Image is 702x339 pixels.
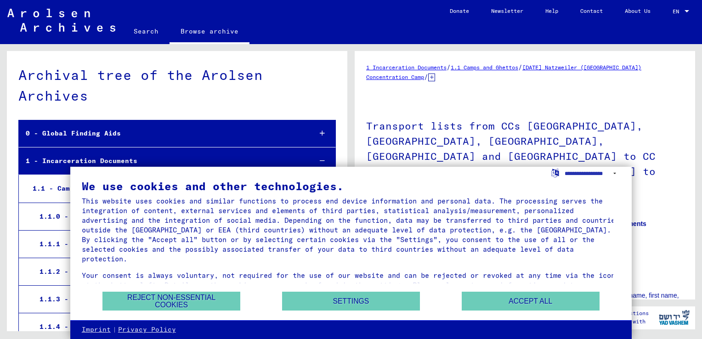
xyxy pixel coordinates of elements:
[82,196,620,264] div: This website uses cookies and similar functions to process end device information and personal da...
[366,105,684,206] h1: Transport lists from CCs [GEOGRAPHIC_DATA], [GEOGRAPHIC_DATA], [GEOGRAPHIC_DATA], [GEOGRAPHIC_DAT...
[82,271,620,299] div: Your consent is always voluntary, not required for the use of our website and can be rejected or ...
[282,292,420,311] button: Settings
[82,325,111,334] a: Imprint
[118,325,176,334] a: Privacy Policy
[18,65,336,106] div: Archival tree of the Arolsen Archives
[424,73,428,81] span: /
[366,64,447,71] a: 1 Incarceration Documents
[578,220,646,227] b: Number of documents
[657,306,691,329] img: yv_logo.png
[33,318,304,336] div: 1.1.4 - Breendonk Transit Camp
[82,181,620,192] div: We use cookies and other technologies.
[19,124,304,142] div: 0 - Global Finding Aids
[123,20,170,42] a: Search
[7,9,115,32] img: Arolsen_neg.svg
[673,8,683,15] span: EN
[19,152,304,170] div: 1 - Incarceration Documents
[170,20,249,44] a: Browse archive
[518,63,522,71] span: /
[451,64,518,71] a: 1.1 Camps and Ghettos
[26,180,304,198] div: 1.1 - Camps and Ghettos
[447,63,451,71] span: /
[102,292,240,311] button: Reject non-essential cookies
[462,292,600,311] button: Accept all
[33,235,304,253] div: 1.1.1 - Amersfoort Police Transit Camp
[33,208,304,226] div: 1.1.0 - General Information
[33,263,304,281] div: 1.1.2 - Auschwitz Concentration and Extermination Camp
